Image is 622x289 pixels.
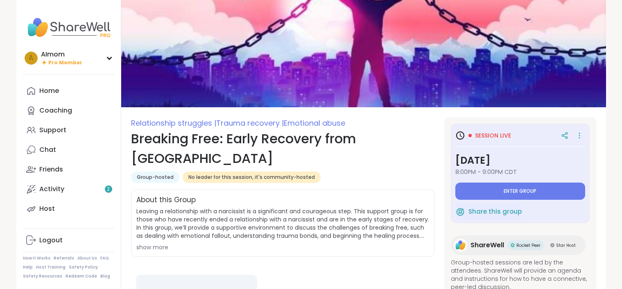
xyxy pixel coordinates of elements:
a: How It Works [23,255,50,261]
div: Friends [39,165,63,174]
a: ShareWellShareWellRocket PeerRocket PeerStar HostStar Host [451,235,586,255]
span: No leader for this session, it's community-hosted [188,174,315,181]
span: 2 [107,186,110,193]
a: Blog [100,273,110,279]
a: Activity2 [23,179,114,199]
button: Enter group [455,183,585,200]
a: Host Training [36,264,66,270]
div: Host [39,204,55,213]
a: Referrals [54,255,74,261]
a: Safety Policy [69,264,98,270]
a: About Us [77,255,97,261]
div: Logout [39,236,63,245]
h1: Breaking Free: Early Recovery from [GEOGRAPHIC_DATA] [131,129,434,168]
img: ShareWell Nav Logo [23,13,114,42]
a: Safety Resources [23,273,62,279]
h3: [DATE] [455,153,585,168]
span: Emotional abuse [284,118,345,128]
div: Home [39,86,59,95]
div: Activity [39,185,64,194]
span: Share this group [468,207,522,217]
span: A [29,53,33,63]
span: Group-hosted [137,174,174,181]
a: Chat [23,140,114,160]
div: Support [39,126,66,135]
a: Home [23,81,114,101]
span: Leaving a relationship with a narcissist is a significant and courageous step. This support group... [136,207,429,240]
img: ShareWell [454,239,467,252]
img: ShareWell Logomark [455,207,465,217]
img: Star Host [550,243,554,247]
a: Friends [23,160,114,179]
span: 8:00PM - 9:00PM CDT [455,168,585,176]
span: Star Host [556,242,576,248]
h2: About this Group [136,195,196,205]
a: FAQ [100,255,109,261]
a: Help [23,264,33,270]
div: Chat [39,145,56,154]
span: Relationship struggles | [131,118,216,128]
div: show more [136,243,429,251]
span: ShareWell [470,240,504,250]
a: Logout [23,230,114,250]
span: Session live [475,131,511,140]
a: Host [23,199,114,219]
div: AImom [41,50,82,59]
div: Coaching [39,106,72,115]
img: Rocket Peer [511,243,515,247]
a: Redeem Code [66,273,97,279]
button: Share this group [455,203,522,220]
a: Coaching [23,101,114,120]
a: Support [23,120,114,140]
span: Rocket Peer [516,242,541,248]
span: Pro Member [48,59,82,66]
span: Trauma recovery | [216,118,284,128]
span: Enter group [504,188,536,194]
